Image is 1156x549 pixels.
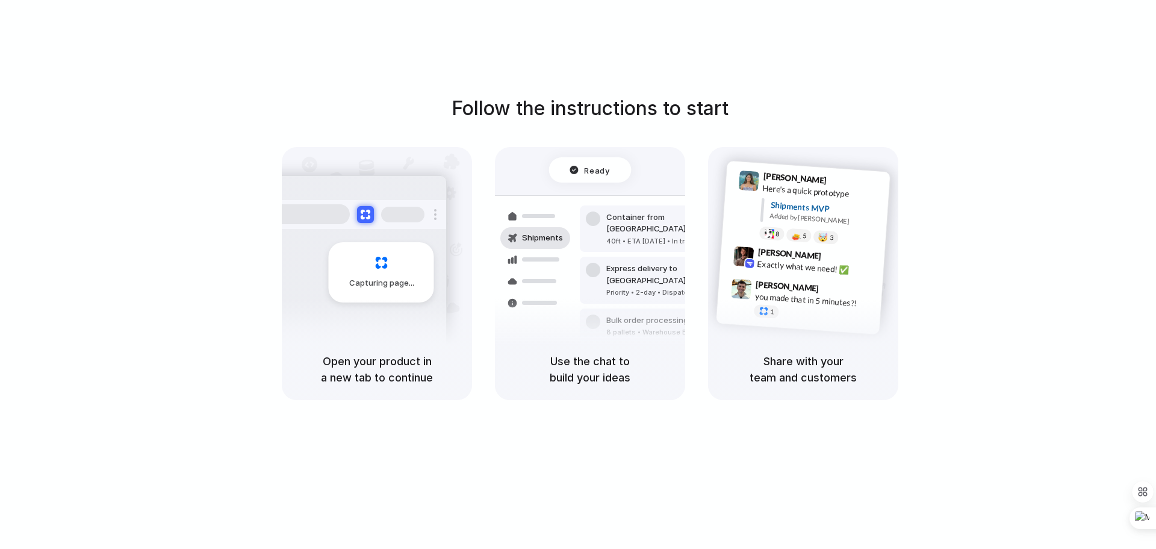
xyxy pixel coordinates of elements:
div: 8 pallets • Warehouse B • Packed [606,327,718,337]
div: Bulk order processing [606,315,718,327]
div: you made that in 5 minutes?! [754,290,875,310]
div: Here's a quick prototype [762,182,883,202]
span: Ready [585,164,610,176]
span: [PERSON_NAME] [756,278,819,295]
h5: Use the chat to build your ideas [509,353,671,386]
div: 40ft • ETA [DATE] • In transit [606,236,736,246]
span: 9:41 AM [830,175,855,190]
span: 9:47 AM [822,283,847,298]
h1: Follow the instructions to start [452,94,729,123]
span: 3 [830,234,834,241]
div: Exactly what we need! ✅ [757,257,877,278]
span: Capturing page [349,277,416,289]
span: 1 [770,309,774,315]
h5: Open your product in a new tab to continue [296,353,458,386]
div: Added by [PERSON_NAME] [769,211,880,228]
div: Container from [GEOGRAPHIC_DATA] [606,212,736,235]
span: 9:42 AM [825,251,850,265]
div: Priority • 2-day • Dispatched [606,287,736,298]
span: [PERSON_NAME] [763,169,827,187]
h5: Share with your team and customers [722,353,884,386]
span: 8 [775,231,780,237]
div: Shipments MVP [770,199,881,219]
div: 🤯 [818,233,828,242]
span: [PERSON_NAME] [757,245,821,263]
div: Express delivery to [GEOGRAPHIC_DATA] [606,263,736,286]
span: Shipments [522,232,563,244]
span: 5 [803,233,807,239]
